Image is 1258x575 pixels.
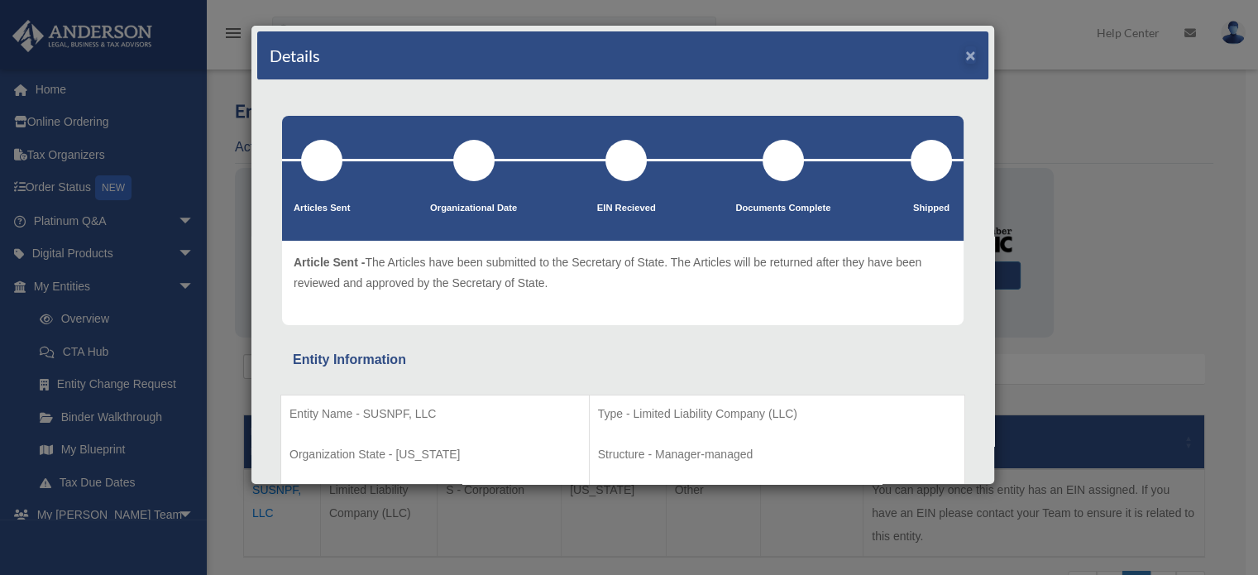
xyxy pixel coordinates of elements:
p: Structure - Manager-managed [598,444,956,465]
p: Organization State - [US_STATE] [289,444,581,465]
button: × [965,46,976,64]
p: The Articles have been submitted to the Secretary of State. The Articles will be returned after t... [294,252,952,293]
p: Organizational Date [430,200,517,217]
p: Documents Complete [735,200,830,217]
h4: Details [270,44,320,67]
p: Entity Name - SUSNPF, LLC [289,404,581,424]
div: Entity Information [293,348,953,371]
span: Article Sent - [294,256,365,269]
p: Type - Limited Liability Company (LLC) [598,404,956,424]
p: Articles Sent [294,200,350,217]
p: EIN Recieved [597,200,656,217]
p: Shipped [911,200,952,217]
